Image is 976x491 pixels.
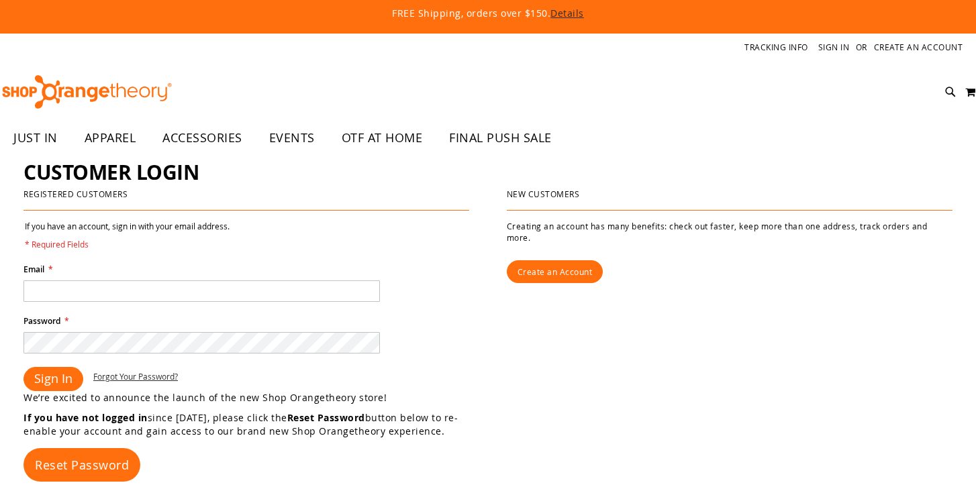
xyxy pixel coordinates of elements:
[35,457,129,473] span: Reset Password
[23,264,44,275] span: Email
[23,315,60,327] span: Password
[328,123,436,154] a: OTF AT HOME
[13,123,58,153] span: JUST IN
[23,221,231,250] legend: If you have an account, sign in with your email address.
[23,411,488,438] p: since [DATE], please click the button below to re-enable your account and gain access to our bran...
[518,266,593,277] span: Create an Account
[269,123,315,153] span: EVENTS
[85,123,136,153] span: APPAREL
[85,7,891,20] p: FREE Shipping, orders over $150.
[874,42,963,53] a: Create an Account
[23,367,83,391] button: Sign In
[25,239,230,250] span: * Required Fields
[507,260,603,283] a: Create an Account
[287,411,365,424] strong: Reset Password
[71,123,150,154] a: APPAREL
[818,42,850,53] a: Sign In
[436,123,565,154] a: FINAL PUSH SALE
[149,123,256,154] a: ACCESSORIES
[23,188,128,199] strong: Registered Customers
[162,123,242,153] span: ACCESSORIES
[550,7,584,19] a: Details
[23,391,488,404] p: We’re excited to announce the launch of the new Shop Orangetheory store!
[23,448,140,482] a: Reset Password
[34,370,72,386] span: Sign In
[93,371,178,382] a: Forgot Your Password?
[507,221,953,243] p: Creating an account has many benefits: check out faster, keep more than one address, track orders...
[342,123,423,153] span: OTF AT HOME
[23,158,199,186] span: Customer Login
[93,371,178,382] span: Forgot Your Password?
[507,188,580,199] strong: New Customers
[449,123,552,153] span: FINAL PUSH SALE
[744,42,808,53] a: Tracking Info
[256,123,328,154] a: EVENTS
[23,411,148,424] strong: If you have not logged in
